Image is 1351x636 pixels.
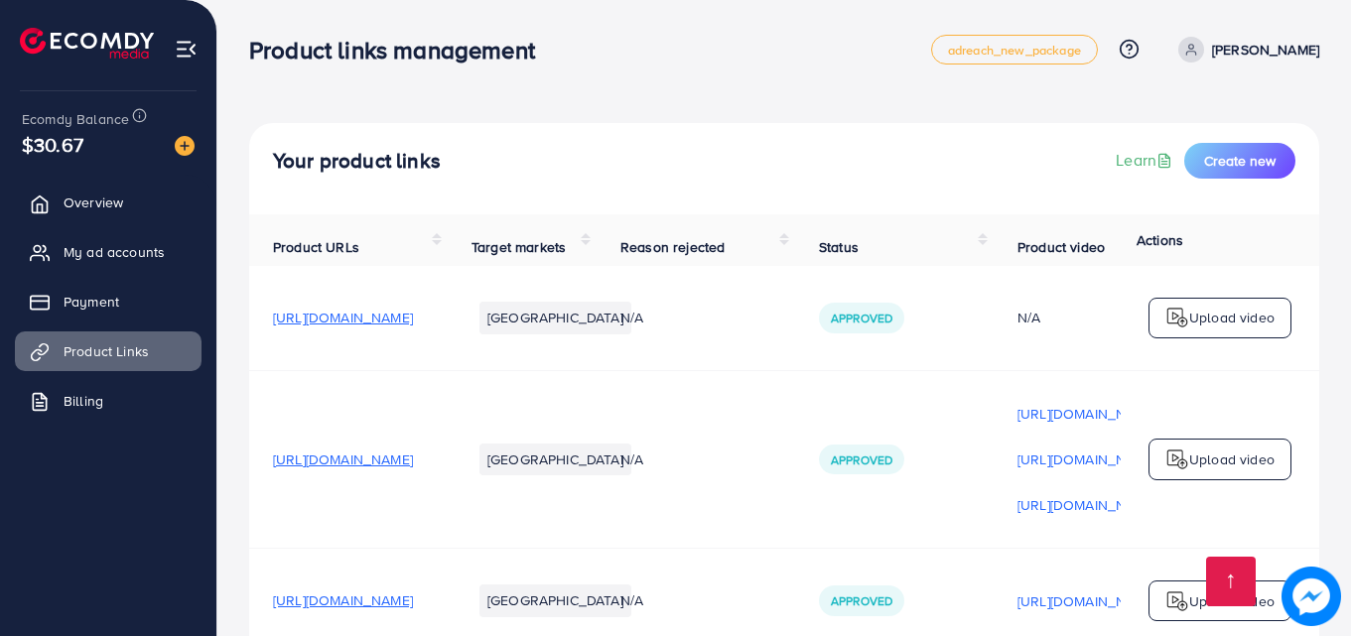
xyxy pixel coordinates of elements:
li: [GEOGRAPHIC_DATA] [479,444,631,475]
a: Product Links [15,331,202,371]
p: [PERSON_NAME] [1212,38,1319,62]
li: [GEOGRAPHIC_DATA] [479,584,631,616]
span: N/A [620,308,643,327]
img: image [175,136,195,156]
span: adreach_new_package [948,44,1081,57]
span: Actions [1137,230,1183,250]
span: Billing [64,391,103,411]
img: logo [1165,589,1189,613]
span: $30.67 [22,130,83,159]
li: [GEOGRAPHIC_DATA] [479,302,631,333]
span: [URL][DOMAIN_NAME] [273,590,413,610]
img: image [1283,568,1341,626]
p: Upload video [1189,447,1275,471]
button: Create new [1184,143,1295,179]
img: logo [1165,447,1189,471]
p: Upload video [1189,589,1275,613]
p: [URL][DOMAIN_NAME] [1017,402,1157,426]
span: Target markets [472,237,566,257]
span: N/A [620,590,643,610]
a: Payment [15,282,202,321]
a: [PERSON_NAME] [1170,37,1319,63]
span: My ad accounts [64,242,165,262]
span: Reason rejected [620,237,725,257]
h3: Product links management [249,36,551,64]
span: Overview [64,192,123,212]
span: Approved [831,451,892,468]
a: Overview [15,183,202,222]
p: [URL][DOMAIN_NAME] [1017,493,1157,517]
a: Billing [15,381,202,421]
span: Product Links [64,341,149,361]
a: adreach_new_package [931,35,1098,64]
img: menu [175,38,198,61]
img: logo [20,28,154,59]
span: Product video [1017,237,1105,257]
span: Create new [1204,151,1276,171]
span: Status [819,237,859,257]
span: Payment [64,292,119,312]
p: [URL][DOMAIN_NAME] [1017,447,1157,471]
span: [URL][DOMAIN_NAME] [273,308,413,327]
a: My ad accounts [15,232,202,272]
a: Learn [1116,149,1176,172]
p: Upload video [1189,306,1275,329]
span: [URL][DOMAIN_NAME] [273,449,413,469]
span: Ecomdy Balance [22,109,129,129]
span: Approved [831,310,892,326]
span: N/A [620,449,643,469]
img: logo [1165,306,1189,329]
span: Product URLs [273,237,359,257]
h4: Your product links [273,149,441,174]
span: Approved [831,592,892,609]
p: [URL][DOMAIN_NAME] [1017,589,1157,613]
div: N/A [1017,308,1157,327]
